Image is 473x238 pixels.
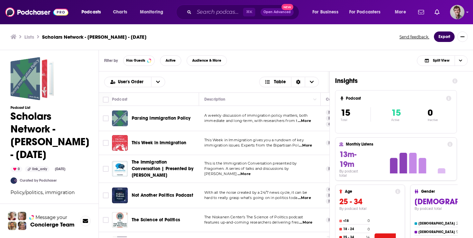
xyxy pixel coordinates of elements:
a: News [326,110,341,115]
span: Has Guests [126,59,145,62]
span: Podcasts [81,8,101,17]
input: Search podcasts, credits, & more... [194,7,243,17]
span: For Business [312,8,338,17]
span: 15 [391,107,401,118]
span: ...More [298,118,311,124]
div: link_only [25,166,50,172]
a: Curated by Podchaser [20,178,57,183]
a: News [326,199,341,204]
button: open menu [345,7,390,17]
div: Search podcasts, credits, & more... [182,5,305,20]
span: Audience & More [192,59,221,62]
span: Toggle select row [103,192,109,198]
button: Show More Button [457,31,468,42]
span: ⌘ K [243,8,255,16]
span: ...More [237,171,251,177]
span: Fragomen. A series of talks and discussions by [PERSON_NAME] [204,166,289,176]
span: 13m-19m [339,149,356,169]
span: features up-and-coming researchers delivering fres [204,220,299,225]
div: 0 [11,166,22,172]
img: Barbara Profile [18,222,26,230]
h4: By podcast total [339,207,400,211]
a: Politics [326,116,344,121]
a: Not Another Politics Podcast [132,192,193,199]
span: Monitoring [140,8,163,17]
span: ...More [298,195,311,201]
span: ...More [299,143,312,148]
div: Description [204,95,225,103]
img: Jules Profile [18,212,26,220]
div: Podcast [112,95,127,103]
h2: Choose List sort [104,77,165,87]
span: The Science of Politics [132,217,180,223]
h4: Age [345,189,393,194]
button: Column Actions [311,95,319,103]
h4: 0 [368,227,370,231]
span: ...More [299,220,312,225]
span: New [282,4,293,10]
a: This Week in Immigration [132,140,186,146]
p: Active [391,118,401,122]
span: Message your [35,214,67,221]
div: [DATE] [52,167,68,172]
span: More [395,8,406,17]
a: Education [326,193,350,198]
button: Send feedback. [397,34,431,40]
button: open menu [308,7,347,17]
h4: 9 [456,230,458,234]
img: This Week in Immigration [112,135,128,151]
img: The Science of Politics [112,212,128,228]
span: Toggle select row [103,115,109,121]
h3: Scholars Network - [PERSON_NAME] - [DATE] [42,34,146,40]
a: Show notifications dropdown [432,7,442,18]
h3: Podcast List [11,106,89,110]
span: For Podcasters [349,8,381,17]
img: Parsing Immigration Policy [112,110,128,126]
h2: Choose View [259,77,319,87]
h4: 18 - 24 [343,227,366,231]
a: Government [326,122,354,127]
button: open menu [390,7,414,17]
span: Active [166,59,176,62]
h4: [DEMOGRAPHIC_DATA] [418,222,455,226]
h3: Filter by [104,58,118,63]
h4: By podcast total [339,169,366,178]
span: immigration issues. Experts from the Bipartisan Pol [204,143,299,148]
h4: Podcast [346,96,443,101]
img: Podchaser - Follow, Share and Rate Podcasts [5,6,68,18]
button: open menu [151,77,165,87]
span: Toggle select row [103,166,109,172]
button: Show profile menu [450,5,464,19]
span: This is the Immigration Conversation presented by [204,161,297,166]
span: Scholars Network - Nancy Hiemstra - Oct 8, 2025 [11,57,54,100]
button: Audience & More [187,55,227,66]
div: Sort Direction [291,77,305,87]
span: Open Advanced [263,10,291,14]
img: User Profile [450,5,464,19]
span: This Week in Immigration gives you a rundown of key [204,138,304,142]
a: Show notifications dropdown [416,7,427,18]
h2: Choose View [417,55,468,66]
img: ConnectPod [11,177,17,184]
img: The Immigration Conversation | Presented by Fragomen [112,161,128,177]
h4: <18 [343,219,366,223]
span: Policy/politics, immigration [11,189,75,195]
span: hard to really grasp what's going on in politics toda [204,195,297,200]
button: open menu [104,80,151,84]
button: Active [160,55,181,66]
a: Lists [24,34,34,40]
span: Charts [113,8,127,17]
span: A weekly discussion of immigration policy matters, both [204,113,307,118]
div: Categories [326,95,346,103]
h4: 0 [368,219,370,223]
h3: Concierge Team [30,221,75,228]
h3: 25 - 34 [339,197,400,207]
img: Jon Profile [8,222,16,230]
button: open menu [77,7,109,17]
